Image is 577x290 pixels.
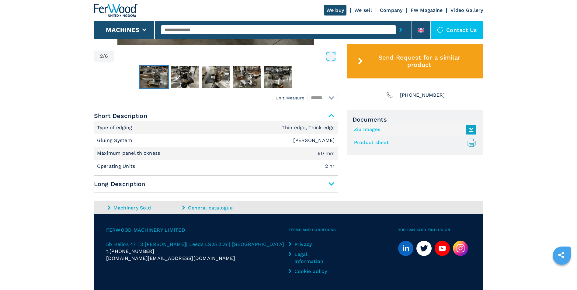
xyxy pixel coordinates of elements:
[106,241,186,247] span: 5b Helios 47 | 3 [PERSON_NAME]
[233,66,261,88] img: fae9f183bb14b9de0c9af86bf8039aab
[437,27,443,33] img: Contact us
[276,95,304,101] em: Unit Measure
[289,251,331,265] a: Legal Information
[289,241,331,248] a: Privacy
[380,7,403,13] a: Company
[106,26,139,33] button: Machines
[232,65,262,89] button: Go to Slide 5
[182,204,255,211] a: General catalogue
[94,65,338,89] nav: Thumbnail Navigation
[282,125,335,130] em: Thin edge, Thick edge
[353,116,478,123] span: Documents
[94,110,338,121] span: Short Description
[97,124,134,131] p: Type of edging
[106,248,289,255] div: t.
[105,54,108,59] span: 6
[103,54,105,59] span: /
[171,66,199,88] img: 08602260dae5acd63c30570b040fa025
[202,66,230,88] img: c32d2d76f8c72984d55231098f74bd89
[109,248,155,255] span: [PHONE_NUMBER]
[201,65,231,89] button: Go to Slide 4
[551,263,572,285] iframe: Chat
[100,54,103,59] span: 2
[263,65,293,89] button: Go to Slide 6
[365,54,473,68] span: Send Request for a similar product
[385,91,394,99] img: Phone
[289,226,398,233] span: Terms and Conditions
[116,51,336,62] button: Open Fullscreen
[325,164,335,169] em: 2 nr
[318,151,335,156] em: 60 mm
[347,44,483,78] button: Send Request for a similar product
[398,241,413,256] a: linkedin
[450,7,483,13] a: Video Gallery
[354,138,473,148] a: Product sheet
[400,91,445,99] span: [PHONE_NUMBER]
[396,23,405,37] button: submit-button
[94,121,338,173] div: Short Description
[108,204,181,211] a: Machinery Sold
[97,163,137,170] p: Operating Units
[354,125,473,135] a: Zip Images
[411,7,443,13] a: FW Magazine
[97,150,162,157] p: Maximum panel thickness
[289,268,331,275] a: Cookie policy
[293,138,335,143] em: [PERSON_NAME]
[554,247,569,263] a: sharethis
[94,4,138,17] img: Ferwood
[97,137,134,144] p: Gluing System
[435,241,450,256] a: youtube
[431,21,483,39] div: Contact us
[140,66,168,88] img: 3769b2c55d9de8a6ca6753e8cd490a5a
[186,241,284,247] span: | Leeds LS25 2DY | [GEOGRAPHIC_DATA]
[139,65,169,89] button: Go to Slide 2
[416,241,432,256] a: twitter
[94,178,338,189] span: Long Description
[264,66,292,88] img: 946fe099bf2d282113547886588bea71
[170,65,200,89] button: Go to Slide 3
[106,255,235,262] span: [DOMAIN_NAME][EMAIL_ADDRESS][DOMAIN_NAME]
[106,241,289,248] a: 5b Helios 47 | 3 [PERSON_NAME]| Leeds LS25 2DY | [GEOGRAPHIC_DATA]
[106,226,289,233] span: Ferwood Machinery Limited
[324,5,347,16] a: We buy
[398,226,471,233] span: You can also find us on
[354,7,372,13] a: We sell
[453,241,468,256] img: Instagram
